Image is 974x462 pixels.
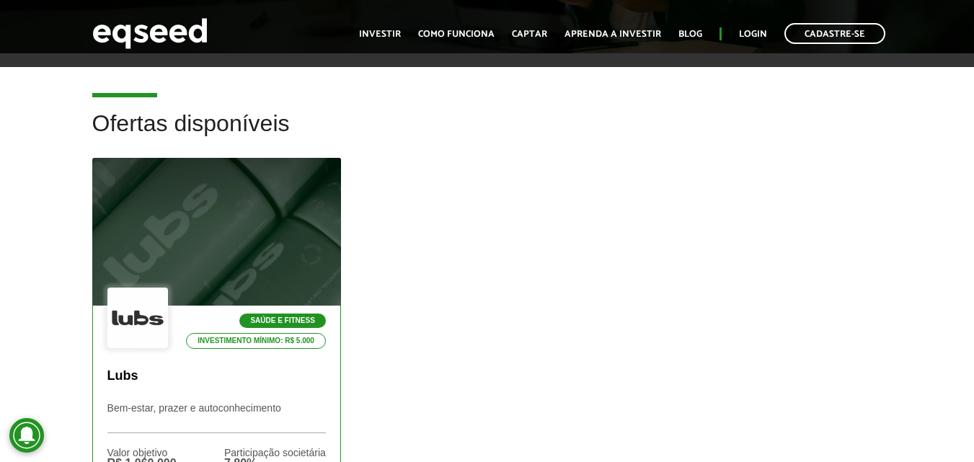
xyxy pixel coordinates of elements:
p: Saúde e Fitness [239,314,325,328]
a: Como funciona [418,30,495,39]
h2: Ofertas disponíveis [92,111,882,158]
p: Investimento mínimo: R$ 5.000 [186,333,326,349]
a: Cadastre-se [784,23,885,44]
img: EqSeed [92,14,208,53]
p: Bem-estar, prazer e autoconhecimento [107,402,326,433]
a: Captar [512,30,547,39]
a: Aprenda a investir [565,30,661,39]
a: Blog [678,30,702,39]
a: Login [739,30,767,39]
div: Participação societária [224,448,326,458]
p: Lubs [107,368,326,384]
div: Valor objetivo [107,448,177,458]
a: Investir [359,30,401,39]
